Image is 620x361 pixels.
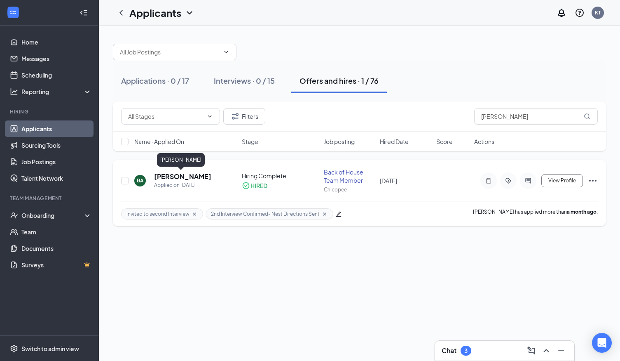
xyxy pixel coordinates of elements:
[584,113,590,120] svg: MagnifyingGlass
[121,76,189,86] div: Applications · 0 / 17
[380,137,409,146] span: Hired Date
[541,346,551,356] svg: ChevronUp
[21,67,92,83] a: Scheduling
[211,210,320,217] span: 2nd Interview Confirmed- Nest Directions Sent
[442,346,456,355] h3: Chat
[214,76,275,86] div: Interviews · 0 / 15
[525,344,538,357] button: ComposeMessage
[10,344,18,353] svg: Settings
[242,137,258,146] span: Stage
[116,8,126,18] svg: ChevronLeft
[129,6,181,20] h1: Applicants
[21,224,92,240] a: Team
[185,8,194,18] svg: ChevronDown
[503,177,513,184] svg: ActiveTag
[21,120,92,137] a: Applicants
[9,8,17,17] svg: WorkstreamLogo
[10,195,90,202] div: Team Management
[324,137,355,146] span: Job posting
[474,137,494,146] span: Actions
[526,346,536,356] svg: ComposeMessage
[137,177,143,184] div: BA
[223,108,265,125] button: Filter Filters
[80,9,88,17] svg: Collapse
[592,333,612,353] div: Open Intercom Messenger
[299,76,379,86] div: Offers and hires · 1 / 76
[380,177,397,184] span: [DATE]
[557,8,566,18] svg: Notifications
[540,344,553,357] button: ChevronUp
[321,211,328,217] svg: Cross
[10,108,90,115] div: Hiring
[21,240,92,257] a: Documents
[324,168,375,184] div: Back of House Team Member
[474,108,598,125] input: Search in offers and hires
[21,211,85,219] div: Onboarding
[554,344,568,357] button: Minimize
[126,210,190,217] span: Invited to second Interview
[21,34,92,50] a: Home
[191,211,198,217] svg: Cross
[21,50,92,67] a: Messages
[588,176,598,186] svg: Ellipses
[548,178,576,184] span: View Profile
[324,186,375,193] div: Chicopee
[336,211,342,217] span: edit
[223,49,229,55] svg: ChevronDown
[436,137,453,146] span: Score
[21,87,92,96] div: Reporting
[128,112,203,121] input: All Stages
[154,172,211,181] h5: [PERSON_NAME]
[21,137,92,153] a: Sourcing Tools
[206,113,213,120] svg: ChevronDown
[556,346,566,356] svg: Minimize
[120,47,220,57] input: All Job Postings
[21,170,92,186] a: Talent Network
[567,209,597,215] b: a month ago
[242,182,250,190] svg: CheckmarkCircle
[230,111,240,121] svg: Filter
[595,9,601,16] div: KT
[134,137,184,146] span: Name · Applied On
[154,181,211,189] div: Applied on [DATE]
[10,211,18,219] svg: UserCheck
[250,182,267,190] div: HIRED
[21,344,79,353] div: Switch to admin view
[21,257,92,273] a: SurveysCrown
[575,8,585,18] svg: QuestionInfo
[473,208,598,219] p: [PERSON_NAME] has applied more than .
[242,172,319,180] div: Hiring Complete
[484,177,494,184] svg: Note
[21,153,92,170] a: Job Postings
[464,347,468,354] div: 3
[541,174,583,187] button: View Profile
[523,177,533,184] svg: ActiveChat
[10,87,18,96] svg: Analysis
[157,153,205,167] div: [PERSON_NAME]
